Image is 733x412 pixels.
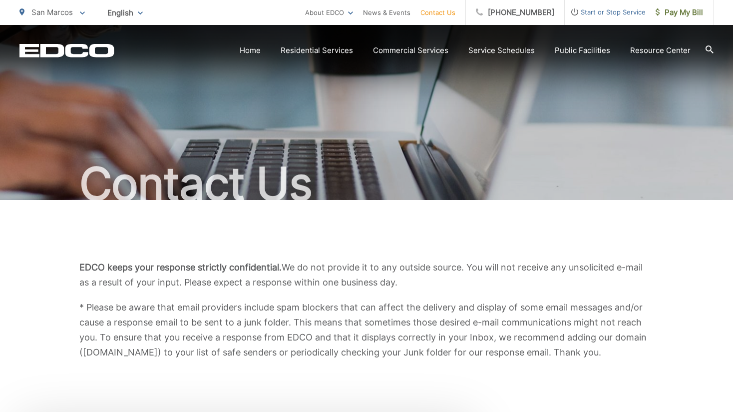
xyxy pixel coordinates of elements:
span: Pay My Bill [656,6,703,18]
p: We do not provide it to any outside source. You will not receive any unsolicited e-mail as a resu... [79,260,654,290]
a: Home [240,44,261,56]
p: * Please be aware that email providers include spam blockers that can affect the delivery and dis... [79,300,654,360]
b: EDCO keeps your response strictly confidential. [79,262,282,272]
a: Residential Services [281,44,353,56]
span: English [100,4,150,21]
a: Service Schedules [468,44,535,56]
a: Resource Center [630,44,691,56]
a: About EDCO [305,6,353,18]
a: Contact Us [420,6,455,18]
h1: Contact Us [19,159,714,209]
a: News & Events [363,6,410,18]
a: Public Facilities [555,44,610,56]
span: San Marcos [31,7,73,17]
a: Commercial Services [373,44,448,56]
a: EDCD logo. Return to the homepage. [19,43,114,57]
